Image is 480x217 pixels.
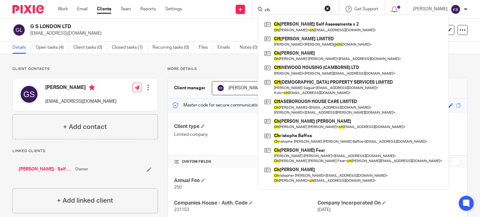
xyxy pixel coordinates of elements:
[317,200,461,206] h4: Company Incorporated On
[174,200,317,206] h4: Companies House - Auth. Code
[12,149,158,154] p: Linked clients
[264,7,320,13] input: Search
[75,166,88,172] span: Owner
[174,123,317,130] h4: Client type
[199,42,213,54] a: Files
[45,84,117,92] h4: [PERSON_NAME]
[174,159,317,164] h4: CUSTOM FIELDS
[57,196,113,205] h4: + Add linked client
[12,67,158,72] p: Client contacts
[174,177,317,184] h4: Annual Fee
[89,84,95,91] i: Primary
[174,208,189,212] span: 231153
[451,4,461,14] img: svg%3E
[30,30,382,37] p: [EMAIL_ADDRESS][DOMAIN_NAME]
[73,42,107,54] a: Client tasks (0)
[174,131,317,138] p: Limited company
[228,86,263,90] span: [PERSON_NAME]
[413,6,447,12] p: [PERSON_NAME]
[317,208,331,212] span: [DATE]
[36,42,69,54] a: Open tasks (4)
[12,42,31,54] a: Details
[174,85,206,91] h3: Client manager
[167,67,467,72] p: More details
[165,6,182,12] a: Settings
[19,166,72,172] a: [PERSON_NAME] - Self Assessment x2
[121,6,131,12] a: Team
[58,6,68,12] a: Work
[140,6,156,12] a: Reports
[217,42,235,54] a: Emails
[172,102,280,108] p: Master code for secure communications and files
[152,42,194,54] a: Recurring tasks (0)
[19,84,39,104] img: svg%3E
[12,5,44,13] img: Pixie
[174,185,182,190] span: 250
[63,122,107,132] h4: + Add contact
[240,42,262,54] a: Notes (0)
[217,84,224,92] img: svg%3E
[354,7,378,11] span: Get Support
[45,98,117,105] p: [EMAIL_ADDRESS][DOMAIN_NAME]
[112,42,148,54] a: Closed tasks (1)
[97,6,111,12] a: Clients
[324,5,331,12] button: Clear
[77,6,87,12] a: Email
[12,23,26,37] img: svg%3E
[30,23,312,30] h2: G S LONDON LTD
